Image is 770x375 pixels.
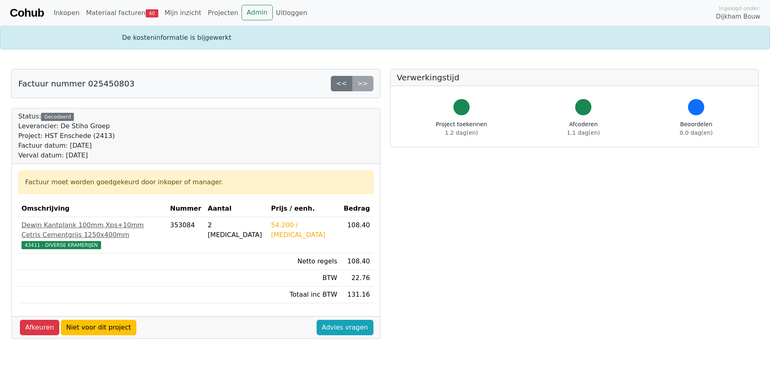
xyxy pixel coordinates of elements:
h5: Verwerkingstijd [397,73,752,82]
td: 22.76 [341,270,373,287]
th: Omschrijving [18,200,167,217]
span: Ingelogd onder: [719,4,760,12]
td: 108.40 [341,253,373,270]
td: 131.16 [341,287,373,303]
span: 1.1 dag(en) [567,129,600,136]
a: Inkopen [50,5,82,21]
td: 353084 [167,217,205,253]
a: Afkeuren [20,320,59,335]
div: 2 [MEDICAL_DATA] [208,220,265,240]
a: Projecten [205,5,242,21]
td: Netto regels [268,253,341,270]
h5: Factuur nummer 025450803 [18,79,134,88]
div: Status: [18,112,115,160]
a: Advies vragen [317,320,373,335]
a: Uitloggen [273,5,311,21]
span: 40 [146,9,158,17]
td: 108.40 [341,217,373,253]
div: Beoordelen [680,120,713,137]
div: Factuur moet worden goedgekeurd door inkoper of manager. [25,177,367,187]
a: << [331,76,352,91]
a: Admin [242,5,273,20]
td: Totaal inc BTW [268,287,341,303]
span: 0.0 dag(en) [680,129,713,136]
th: Bedrag [341,200,373,217]
th: Aantal [205,200,268,217]
span: Dijkham Bouw [716,12,760,22]
th: Prijs / eenh. [268,200,341,217]
a: Niet voor dit project [61,320,136,335]
div: Leverancier: De Stiho Groep [18,121,115,131]
div: De kosteninformatie is bijgewerkt [117,33,653,43]
a: Mijn inzicht [162,5,205,21]
div: Factuur datum: [DATE] [18,141,115,151]
td: BTW [268,270,341,287]
span: 1.2 dag(en) [445,129,478,136]
div: Dewin Kantplank 100mm Xps+10mm Cetris Cementgrijs 1250x400mm [22,220,164,240]
a: Cohub [10,3,44,23]
div: Afcoderen [567,120,600,137]
div: Project toekennen [436,120,487,137]
a: Dewin Kantplank 100mm Xps+10mm Cetris Cementgrijs 1250x400mm43411 - DIVERSE KRAMERIJEN [22,220,164,250]
div: Gecodeerd [41,113,74,121]
th: Nummer [167,200,205,217]
span: 43411 - DIVERSE KRAMERIJEN [22,241,101,249]
div: Verval datum: [DATE] [18,151,115,160]
div: 54.200 / [MEDICAL_DATA] [271,220,337,240]
a: Materiaal facturen40 [83,5,162,21]
div: Project: HST Enschede (2413) [18,131,115,141]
